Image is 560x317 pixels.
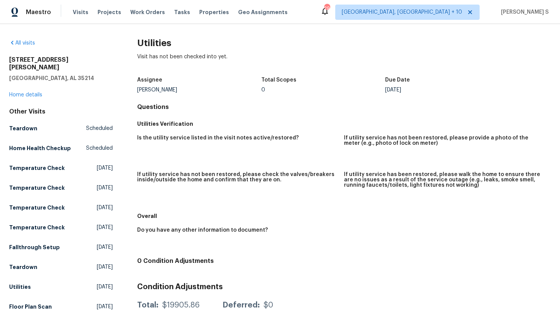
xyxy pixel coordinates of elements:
a: Temperature Check[DATE] [9,161,113,175]
h5: If utility service has not been restored, please check the valves/breakers inside/outside the hom... [137,172,338,183]
span: [DATE] [97,224,113,231]
span: [DATE] [97,243,113,251]
h5: Is the utility service listed in the visit notes active/restored? [137,135,299,141]
h5: [GEOGRAPHIC_DATA], AL 35214 [9,74,113,82]
a: Home details [9,92,42,98]
h5: Temperature Check [9,204,65,211]
h5: Teardown [9,263,37,271]
div: [DATE] [385,87,509,93]
h5: Utilities Verification [137,120,551,128]
a: Utilities[DATE] [9,280,113,294]
div: 0 [261,87,386,93]
h4: 0 Condition Adjustments [137,257,551,265]
span: [DATE] [97,303,113,311]
span: [DATE] [97,184,113,192]
h5: Fallthrough Setup [9,243,60,251]
span: Visits [73,8,88,16]
span: Geo Assignments [238,8,288,16]
a: Temperature Check[DATE] [9,201,113,215]
h5: Temperature Check [9,224,65,231]
a: Floor Plan Scan[DATE] [9,300,113,314]
a: TeardownScheduled [9,122,113,135]
h5: Temperature Check [9,184,65,192]
div: 293 [324,5,330,12]
span: [GEOGRAPHIC_DATA], [GEOGRAPHIC_DATA] + 10 [342,8,462,16]
h5: Overall [137,212,551,220]
span: Tasks [174,10,190,15]
h2: [STREET_ADDRESS][PERSON_NAME] [9,56,113,71]
a: Temperature Check[DATE] [9,221,113,234]
a: Teardown[DATE] [9,260,113,274]
a: Fallthrough Setup[DATE] [9,240,113,254]
span: [DATE] [97,204,113,211]
h5: Total Scopes [261,77,296,83]
h5: Floor Plan Scan [9,303,52,311]
h5: Due Date [385,77,410,83]
div: Other Visits [9,108,113,115]
h5: Teardown [9,125,37,132]
h5: If utility service has not been restored, please provide a photo of the meter (e.g., photo of loc... [344,135,545,146]
h5: Temperature Check [9,164,65,172]
div: $0 [264,301,273,309]
div: [PERSON_NAME] [137,87,261,93]
span: Work Orders [130,8,165,16]
div: Deferred: [222,301,260,309]
h5: Home Health Checkup [9,144,71,152]
span: Scheduled [86,144,113,152]
h5: Do you have any other information to document? [137,227,268,233]
span: Maestro [26,8,51,16]
a: Home Health CheckupScheduled [9,141,113,155]
span: [DATE] [97,164,113,172]
h3: Condition Adjustments [137,283,551,291]
span: [DATE] [97,283,113,291]
h5: If utility service has been restored, please walk the home to ensure there are no issues as a res... [344,172,545,188]
a: Temperature Check[DATE] [9,181,113,195]
h4: Questions [137,103,551,111]
span: [DATE] [97,263,113,271]
span: Scheduled [86,125,113,132]
div: Visit has not been checked into yet. [137,53,551,73]
h5: Utilities [9,283,31,291]
span: [PERSON_NAME] S [498,8,549,16]
span: Properties [199,8,229,16]
div: Total: [137,301,158,309]
h5: Assignee [137,77,162,83]
div: $19905.86 [162,301,200,309]
span: Projects [98,8,121,16]
h2: Utilities [137,39,551,47]
a: All visits [9,40,35,46]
